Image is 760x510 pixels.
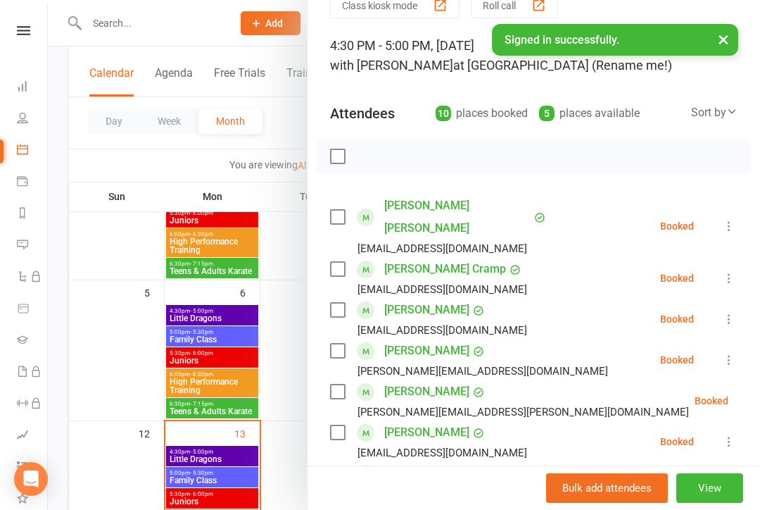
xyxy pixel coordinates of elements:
div: Booked [660,314,694,324]
a: [PERSON_NAME] Cramp [384,258,506,280]
button: × [711,24,736,54]
a: People [17,104,49,135]
div: Attendees [330,104,395,123]
span: with [PERSON_NAME] [330,58,453,73]
a: Dashboard [17,72,49,104]
div: Sort by [691,104,737,122]
a: Calendar [17,135,49,167]
span: at [GEOGRAPHIC_DATA] (Rename me!) [453,58,672,73]
a: [PERSON_NAME] [384,340,469,362]
a: [PERSON_NAME] [384,380,469,403]
div: [PERSON_NAME][EMAIL_ADDRESS][PERSON_NAME][DOMAIN_NAME] [357,403,689,421]
button: Bulk add attendees [546,473,668,503]
div: Booked [660,273,694,283]
a: Product Sales [17,294,49,325]
div: [EMAIL_ADDRESS][DOMAIN_NAME] [357,321,527,340]
div: [EMAIL_ADDRESS][DOMAIN_NAME] [357,444,527,462]
div: Booked [695,396,728,406]
a: Assessments [17,421,49,452]
div: places available [539,104,640,123]
div: 5 [539,106,555,121]
div: [EMAIL_ADDRESS][DOMAIN_NAME] [357,280,527,299]
a: [PERSON_NAME] [384,299,469,321]
div: Open Intercom Messenger [14,462,48,496]
a: [PERSON_NAME] [384,421,469,444]
div: places booked [436,104,528,123]
span: Signed in successfully. [505,33,619,46]
a: Reports [17,199,49,230]
button: View [676,473,743,503]
a: [PERSON_NAME] [384,462,469,485]
div: Booked [660,437,694,447]
div: 10 [436,106,451,121]
a: [PERSON_NAME] [PERSON_NAME] [384,194,531,240]
div: Booked [660,355,694,365]
a: Payments [17,167,49,199]
div: Booked [660,221,694,231]
div: [EMAIL_ADDRESS][DOMAIN_NAME] [357,240,527,258]
div: [PERSON_NAME][EMAIL_ADDRESS][DOMAIN_NAME] [357,362,608,380]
